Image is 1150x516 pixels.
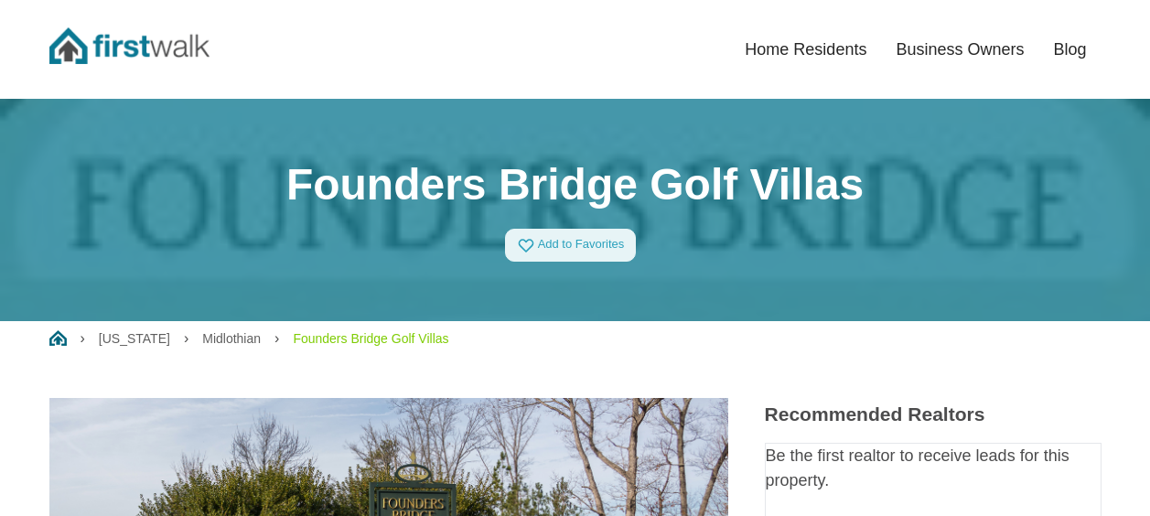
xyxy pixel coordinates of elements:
span: Add to Favorites [538,238,625,252]
a: Midlothian [202,331,261,346]
h3: Recommended Realtors [765,403,1102,425]
a: Business Owners [881,29,1038,70]
h1: Founders Bridge Golf Villas [49,158,1102,211]
a: Home Residents [730,29,881,70]
img: FirstWalk [49,27,210,64]
a: [US_STATE] [99,331,170,346]
a: Blog [1038,29,1101,70]
p: Be the first realtor to receive leads for this property. [766,444,1101,493]
a: Founders Bridge Golf Villas [293,331,448,346]
a: Add to Favorites [505,229,637,262]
